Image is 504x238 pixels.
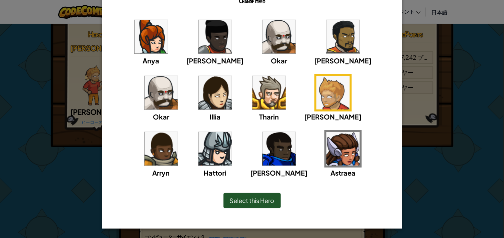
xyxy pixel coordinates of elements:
span: Tharin [259,112,279,121]
img: portrait.png [262,20,296,53]
span: Anya [143,56,160,65]
span: [PERSON_NAME] [304,112,362,121]
span: [PERSON_NAME] [314,56,372,65]
img: portrait.png [135,20,168,53]
span: [PERSON_NAME] [251,169,308,177]
img: portrait.png [316,76,350,109]
span: Okar [153,112,169,121]
img: portrait.png [145,76,178,109]
img: portrait.png [252,76,286,109]
span: Illia [210,112,221,121]
span: Select this Hero [230,197,274,204]
span: Astraea [330,169,355,177]
span: Arryn [153,169,170,177]
span: Hattori [204,169,227,177]
img: portrait.png [199,20,232,53]
img: portrait.png [199,132,232,166]
img: portrait.png [199,76,232,109]
span: [PERSON_NAME] [187,56,244,65]
img: portrait.png [326,20,360,53]
img: portrait.png [326,132,360,166]
span: Okar [271,56,287,65]
img: portrait.png [262,132,296,166]
img: portrait.png [145,132,178,166]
